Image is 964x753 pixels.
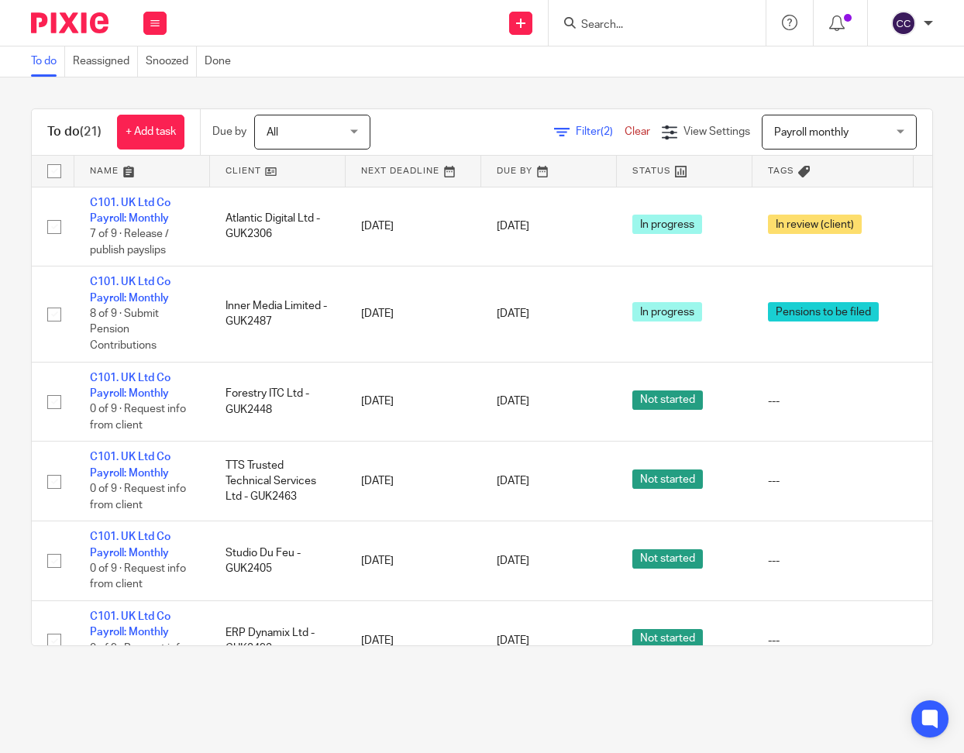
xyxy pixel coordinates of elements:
span: (21) [80,125,102,138]
span: [DATE] [497,476,529,487]
td: [DATE] [346,442,481,521]
span: Not started [632,629,703,648]
td: Atlantic Digital Ltd - GUK2306 [210,187,346,266]
td: ERP Dynamix Ltd - GUK2492 [210,600,346,680]
span: In progress [632,215,702,234]
a: + Add task [117,115,184,150]
span: [DATE] [497,221,529,232]
span: [DATE] [497,635,529,646]
span: View Settings [683,126,750,137]
img: Pixie [31,12,108,33]
div: --- [768,394,898,409]
a: Clear [625,126,650,137]
span: 0 of 9 · Request info from client [90,643,186,670]
td: [DATE] [346,187,481,266]
span: Not started [632,469,703,489]
td: [DATE] [346,266,481,362]
a: Snoozed [146,46,197,77]
a: C101. UK Ltd Co Payroll: Monthly [90,452,170,478]
p: Due by [212,124,246,139]
div: --- [768,553,898,569]
div: --- [768,473,898,489]
h1: To do [47,124,102,140]
a: Done [205,46,239,77]
span: 0 of 9 · Request info from client [90,404,186,432]
span: [DATE] [497,396,529,407]
input: Search [580,19,719,33]
td: TTS Trusted Technical Services Ltd - GUK2463 [210,442,346,521]
span: 0 of 9 · Request info from client [90,563,186,590]
span: Pensions to be filed [768,302,879,321]
a: Reassigned [73,46,138,77]
td: Forestry ITC Ltd - GUK2448 [210,362,346,442]
span: 7 of 9 · Release / publish payslips [90,229,169,256]
img: svg%3E [891,11,916,36]
span: Not started [632,390,703,410]
span: Not started [632,549,703,569]
a: To do [31,46,65,77]
a: C101. UK Ltd Co Payroll: Monthly [90,277,170,303]
a: C101. UK Ltd Co Payroll: Monthly [90,198,170,224]
span: [DATE] [497,555,529,566]
span: All [267,127,278,138]
td: [DATE] [346,521,481,601]
span: 8 of 9 · Submit Pension Contributions [90,308,159,351]
span: Filter [576,126,625,137]
span: (2) [601,126,613,137]
td: Studio Du Feu - GUK2405 [210,521,346,601]
span: 0 of 9 · Request info from client [90,483,186,511]
a: C101. UK Ltd Co Payroll: Monthly [90,611,170,638]
a: C101. UK Ltd Co Payroll: Monthly [90,373,170,399]
td: [DATE] [346,600,481,680]
td: [DATE] [346,362,481,442]
span: Payroll monthly [774,127,849,138]
div: --- [768,633,898,648]
span: [DATE] [497,308,529,319]
span: In progress [632,302,702,321]
td: Inner Media Limited - GUK2487 [210,266,346,362]
a: C101. UK Ltd Co Payroll: Monthly [90,531,170,558]
span: Tags [768,167,794,175]
span: In review (client) [768,215,862,234]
